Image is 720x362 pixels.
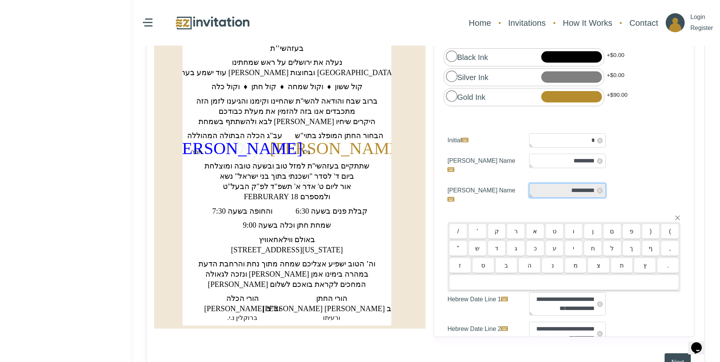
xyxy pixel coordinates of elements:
text: ‏ברוב שבח והודאה להשי''ת שהחיינו וקימנו והגיענו לזמן הזה‏ [196,97,378,105]
text: ‏ברוקלין נ.י.‏ [227,314,258,321]
label: Hebrew Date Line 1 [442,292,523,316]
text: 6:30 קבלת פנים בשעה [296,207,368,215]
text: ‏קול ששון ♦ וקול שמחה ♦ קול חתן ♦ וקול כלה‏ [211,82,363,91]
text: ‏לבא ולהשתתף בשמחת [PERSON_NAME] היקרים שיחיו‏ [199,117,376,126]
p: Login Register [690,12,713,34]
text: ‏תחי'‏ [192,149,202,155]
text: ‏הבחור החתן המופלג בתוי"ש‏ [295,131,383,140]
text: ‏[PERSON_NAME] [PERSON_NAME] וב"ב‏ [262,304,401,313]
img: logo.png [175,15,251,31]
text: ‏[PERSON_NAME] וב"ב‏ [204,304,280,313]
label: Silver Ink [446,71,488,83]
span: x [597,331,603,337]
input: Silver Ink [446,71,457,82]
text: ‏ורעיתו‏ [323,314,340,321]
text: ‏הורי החתן‏ [316,294,347,302]
text: ‏ונזכה לגאולה [PERSON_NAME] במהרה בימינו אמן‏ [205,270,369,278]
text: ‏הורי הכלה‏ [226,294,259,302]
span: x [597,158,603,164]
text: ‏עב"ג הכלה הבתולה המהוללה‏ [187,131,282,140]
div: +$0.00 [604,48,627,66]
text: ‏[PERSON_NAME] המחכים לקראת בואכם לשלום‏ [208,280,366,288]
text: ‏ני"ו‏ [302,149,310,155]
input: Gold Ink [446,90,457,101]
text: ‏[PERSON_NAME]'‏ [270,139,409,158]
a: Invitations [504,13,550,33]
div: +$0.00 [604,68,627,87]
text: ‏שתתקיים בעזהשי''ת למזל טוב ובשעה טובה ומוצלחת‏ [205,162,369,170]
a: Home [465,13,495,33]
label: Hebrew Date Line 2 [442,322,523,345]
text: ‏אור ליום ט' אדר א' תשפ"ד לפ"ק הבעל"ט‏ [223,182,351,190]
text: FEBRURARY 18 ולמספרם [244,192,330,201]
div: +$90.00 [604,88,630,106]
text: ‏ביום ד' לסדר "ושכנתי בתוך בני ישראל" נשא‏ [220,172,354,180]
iframe: chat widget [688,332,712,354]
text: ‏מתכבדים אנו בזה להזמין את מעלת כבודכם‏ [219,107,355,115]
input: Black Ink [446,50,457,61]
text: ‏בעזהשי’’ת‏ [270,44,304,52]
text: ‏שמחת חתן וכלה בשעה 9:00‏ [243,221,331,229]
text: ‏נעלה את ירושלים על ראש שמחתינו‏ [232,58,342,66]
img: ico_account.png [666,13,685,32]
a: Contact [625,13,662,33]
text: ‏באולם ווילאחאוויץ‏ [259,235,315,244]
span: x [597,138,603,143]
span: x [597,301,603,307]
label: Black Ink [446,50,488,63]
text: ‏עוד ישמע בערי [PERSON_NAME] ובחוצות [GEOGRAPHIC_DATA]‏ [180,68,395,77]
text: ‏[PERSON_NAME]‏ [167,139,303,158]
label: Initial [442,133,523,148]
text: 7:30 והחופה בשעה [212,207,273,215]
label: [PERSON_NAME] Name [442,183,523,207]
text: [STREET_ADDRESS][US_STATE] [231,246,343,254]
span: x [597,188,603,194]
label: Gold Ink [446,90,485,103]
label: [PERSON_NAME] Name [442,154,523,177]
a: How It Works [559,13,616,33]
text: ‏וה’ הטוב ישפיע אצליכם שמחה מתוך נחת והרחבת הדעת‏ [199,260,376,268]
